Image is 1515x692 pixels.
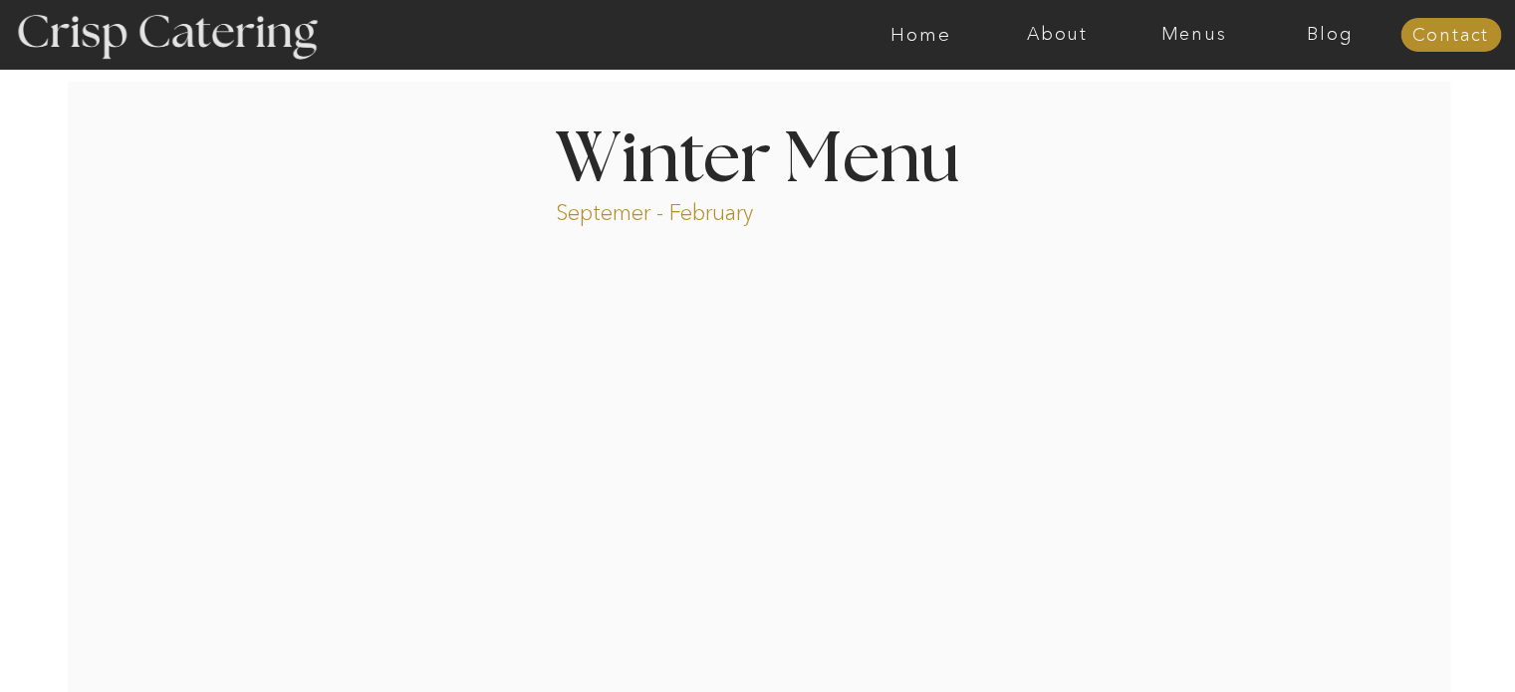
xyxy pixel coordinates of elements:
p: Septemer - February [556,198,830,221]
a: Contact [1400,26,1501,46]
a: Blog [1262,25,1398,45]
a: About [989,25,1126,45]
a: Home [853,25,989,45]
a: Menus [1126,25,1262,45]
h1: Winter Menu [481,125,1035,184]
